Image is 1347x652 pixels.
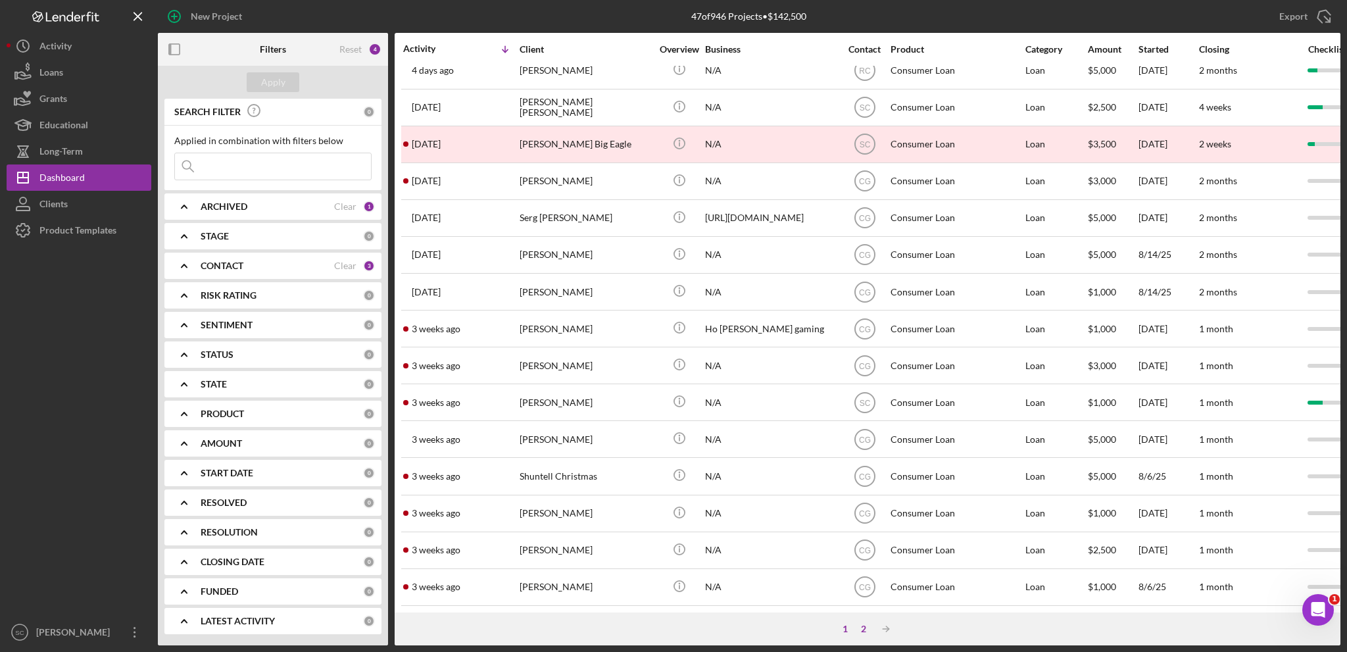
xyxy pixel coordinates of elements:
[1025,311,1087,346] div: Loan
[7,217,151,243] a: Product Templates
[412,434,460,445] time: 2025-08-09 01:36
[891,127,1022,162] div: Consumer Loan
[1199,323,1233,334] time: 1 month
[1088,44,1137,55] div: Amount
[520,311,651,346] div: [PERSON_NAME]
[1088,201,1137,236] div: $5,000
[891,53,1022,88] div: Consumer Loan
[705,44,837,55] div: Business
[412,397,460,408] time: 2025-08-09 17:31
[1199,64,1237,76] time: 2 months
[7,86,151,112] button: Grants
[520,44,651,55] div: Client
[363,378,375,390] div: 0
[705,311,837,346] div: Ho [PERSON_NAME] gaming
[859,177,871,186] text: CG
[1199,360,1233,371] time: 1 month
[201,320,253,330] b: SENTIMENT
[1266,3,1340,30] button: Export
[1199,138,1231,149] time: 2 weeks
[363,615,375,627] div: 0
[7,59,151,86] button: Loans
[1139,348,1198,383] div: [DATE]
[412,213,441,223] time: 2025-08-17 02:15
[859,472,871,482] text: CG
[705,459,837,493] div: N/A
[191,3,242,30] div: New Project
[201,379,227,389] b: STATE
[412,65,454,76] time: 2025-08-25 18:06
[412,582,460,592] time: 2025-08-07 01:36
[705,570,837,605] div: N/A
[520,496,651,531] div: [PERSON_NAME]
[201,290,257,301] b: RISK RATING
[1139,44,1198,55] div: Started
[1199,286,1237,297] time: 2 months
[859,583,871,592] text: CG
[859,214,871,223] text: CG
[201,438,242,449] b: AMOUNT
[1199,212,1237,223] time: 2 months
[1139,90,1198,125] div: [DATE]
[39,86,67,115] div: Grants
[174,136,372,146] div: Applied in combination with filters below
[891,496,1022,531] div: Consumer Loan
[201,349,233,360] b: STATUS
[1025,348,1087,383] div: Loan
[363,497,375,509] div: 0
[363,586,375,597] div: 0
[1088,127,1137,162] div: $3,500
[1139,533,1198,568] div: [DATE]
[836,624,854,634] div: 1
[891,385,1022,420] div: Consumer Loan
[1199,397,1233,408] time: 1 month
[705,238,837,272] div: N/A
[705,533,837,568] div: N/A
[201,527,258,538] b: RESOLUTION
[1139,53,1198,88] div: [DATE]
[520,533,651,568] div: [PERSON_NAME]
[520,127,651,162] div: [PERSON_NAME] Big Eagle
[1139,496,1198,531] div: [DATE]
[1088,53,1137,88] div: $5,000
[520,238,651,272] div: [PERSON_NAME]
[7,138,151,164] button: Long-Term
[1302,594,1334,626] iframe: Intercom live chat
[691,11,806,22] div: 47 of 946 Projects • $142,500
[1025,274,1087,309] div: Loan
[334,261,356,271] div: Clear
[201,616,275,626] b: LATEST ACTIVITY
[520,348,651,383] div: [PERSON_NAME]
[1025,496,1087,531] div: Loan
[1199,434,1233,445] time: 1 month
[705,53,837,88] div: N/A
[363,438,375,449] div: 0
[260,44,286,55] b: Filters
[891,570,1022,605] div: Consumer Loan
[363,349,375,361] div: 0
[7,619,151,645] button: SC[PERSON_NAME]
[1139,311,1198,346] div: [DATE]
[859,324,871,334] text: CG
[859,66,871,76] text: RC
[1088,533,1137,568] div: $2,500
[859,546,871,555] text: CG
[39,112,88,141] div: Educational
[363,260,375,272] div: 3
[1088,422,1137,457] div: $5,000
[363,467,375,479] div: 0
[1025,422,1087,457] div: Loan
[15,629,24,636] text: SC
[705,274,837,309] div: N/A
[1088,570,1137,605] div: $1,000
[334,201,356,212] div: Clear
[1088,164,1137,199] div: $3,000
[412,361,460,371] time: 2025-08-09 18:14
[705,201,837,236] div: [URL][DOMAIN_NAME]
[891,459,1022,493] div: Consumer Loan
[201,409,244,419] b: PRODUCT
[158,3,255,30] button: New Project
[1025,459,1087,493] div: Loan
[1199,249,1237,260] time: 2 months
[247,72,299,92] button: Apply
